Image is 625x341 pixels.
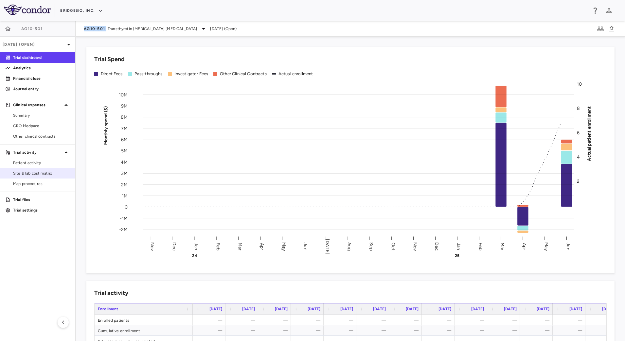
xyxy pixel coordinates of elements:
[13,112,70,118] span: Summary
[340,307,353,311] span: [DATE]
[275,307,288,311] span: [DATE]
[362,315,386,325] div: —
[577,179,580,184] tspan: 2
[231,315,255,325] div: —
[559,315,582,325] div: —
[121,126,128,131] tspan: 7M
[395,325,419,336] div: —
[493,315,517,325] div: —
[412,242,418,251] text: Nov
[281,242,287,251] text: May
[60,6,103,16] button: BridgeBio, Inc.
[577,154,580,160] tspan: 4
[428,315,451,325] div: —
[478,242,483,250] text: Feb
[242,307,255,311] span: [DATE]
[122,193,128,198] tspan: 1M
[121,114,128,120] tspan: 8M
[125,204,128,210] tspan: 0
[602,307,615,311] span: [DATE]
[121,148,128,154] tspan: 5M
[13,133,70,139] span: Other clinical contracts
[565,243,571,250] text: Jun
[395,315,419,325] div: —
[278,71,313,77] div: Actual enrollment
[428,325,451,336] div: —
[460,325,484,336] div: —
[591,325,615,336] div: —
[471,307,484,311] span: [DATE]
[330,315,353,325] div: —
[13,160,70,166] span: Patient activity
[209,307,222,311] span: [DATE]
[347,242,352,250] text: Aug
[199,325,222,336] div: —
[120,215,128,221] tspan: -1M
[119,227,128,232] tspan: -2M
[121,182,128,187] tspan: 2M
[21,26,43,31] span: AG10-501
[215,242,221,250] text: Feb
[259,243,265,250] text: Apr
[94,55,125,64] h6: Trial Spend
[504,307,517,311] span: [DATE]
[13,76,70,81] p: Financial close
[220,71,267,77] div: Other Clinical Contracts
[362,325,386,336] div: —
[559,325,582,336] div: —
[308,307,320,311] span: [DATE]
[94,289,128,298] h6: Trial activity
[13,149,62,155] p: Trial activity
[171,242,177,250] text: Dec
[544,242,549,251] text: May
[103,106,109,145] tspan: Monthly spend ($)
[330,325,353,336] div: —
[406,307,419,311] span: [DATE]
[13,181,70,187] span: Map procedures
[13,197,70,203] p: Trial files
[13,102,62,108] p: Clinical expenses
[297,315,320,325] div: —
[591,315,615,325] div: —
[368,242,374,250] text: Sep
[297,325,320,336] div: —
[101,71,123,77] div: Direct Fees
[577,130,580,135] tspan: 6
[526,315,549,325] div: —
[569,307,582,311] span: [DATE]
[199,315,222,325] div: —
[95,325,193,335] div: Cumulative enrollment
[373,307,386,311] span: [DATE]
[434,242,439,250] text: Dec
[121,103,128,109] tspan: 9M
[4,5,51,15] img: logo-full-SnFGN8VE.png
[84,26,105,31] span: AG10-501
[237,242,243,250] text: Mar
[390,242,396,250] text: Oct
[526,325,549,336] div: —
[13,123,70,129] span: CRO Medpace
[121,171,128,176] tspan: 3M
[150,242,155,251] text: Nov
[193,243,199,250] text: Jan
[264,315,288,325] div: —
[577,81,582,87] tspan: 10
[438,307,451,311] span: [DATE]
[264,325,288,336] div: —
[121,159,128,165] tspan: 4M
[108,26,197,32] span: Transthyretin [MEDICAL_DATA] [MEDICAL_DATA]
[577,106,580,111] tspan: 8
[3,42,65,47] p: [DATE] (Open)
[586,106,592,161] tspan: Actual patient enrollment
[13,65,70,71] p: Analytics
[231,325,255,336] div: —
[13,207,70,213] p: Trial settings
[98,307,118,311] span: Enrollment
[500,242,505,250] text: Mar
[325,239,330,254] text: [DATE]
[522,243,527,250] text: Apr
[537,307,549,311] span: [DATE]
[174,71,208,77] div: Investigator Fees
[456,243,461,250] text: Jan
[13,86,70,92] p: Journal entry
